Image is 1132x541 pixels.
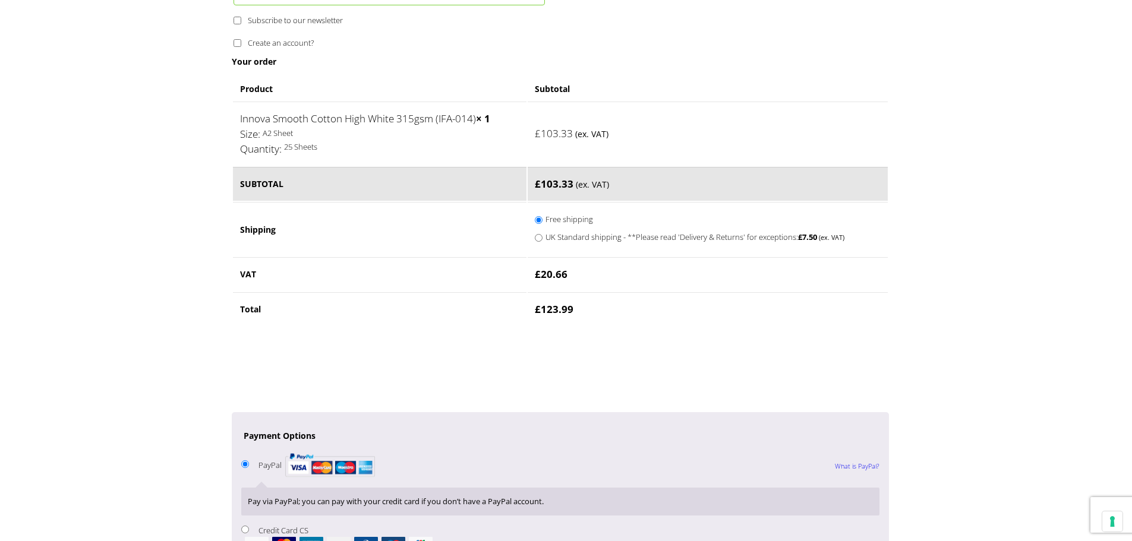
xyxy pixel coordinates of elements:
input: Subscribe to our newsletter [234,17,241,24]
th: Product [233,77,526,100]
th: Subtotal [233,167,526,201]
label: UK Standard shipping - **Please read 'Delivery & Returns' for exceptions: [545,229,857,243]
span: Create an account? [248,37,314,48]
th: VAT [233,257,526,291]
bdi: 103.33 [535,126,573,140]
input: Create an account? [234,39,241,47]
th: Total [233,292,526,326]
bdi: 20.66 [535,267,567,281]
span: £ [535,177,541,191]
span: £ [798,232,802,242]
label: PayPal [258,460,375,470]
th: Subtotal [528,77,888,100]
span: £ [535,126,541,140]
th: Shipping [233,202,526,256]
h3: Your order [232,56,889,67]
label: Free shipping [545,211,857,226]
span: £ [535,267,541,281]
dt: Size: [240,126,260,142]
p: 25 Sheets [240,140,519,154]
a: What is PayPal? [835,451,879,482]
img: PayPal acceptance mark [285,450,375,480]
bdi: 7.50 [798,232,817,242]
td: Innova Smooth Cotton High White 315gsm (IFA-014) [233,102,526,166]
p: Pay via PayPal; you can pay with your credit card if you don’t have a PayPal account. [248,495,872,508]
small: (ex. VAT) [576,179,609,190]
bdi: 103.33 [535,177,573,191]
small: (ex. VAT) [575,128,608,140]
button: Your consent preferences for tracking technologies [1102,511,1122,531]
iframe: reCAPTCHA [232,341,412,387]
strong: × 1 [476,112,490,125]
p: A2 Sheet [240,126,519,140]
small: (ex. VAT) [819,233,844,242]
span: £ [535,302,541,316]
bdi: 123.99 [535,302,573,316]
span: Subscribe to our newsletter [248,15,343,26]
dt: Quantity: [240,141,282,157]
